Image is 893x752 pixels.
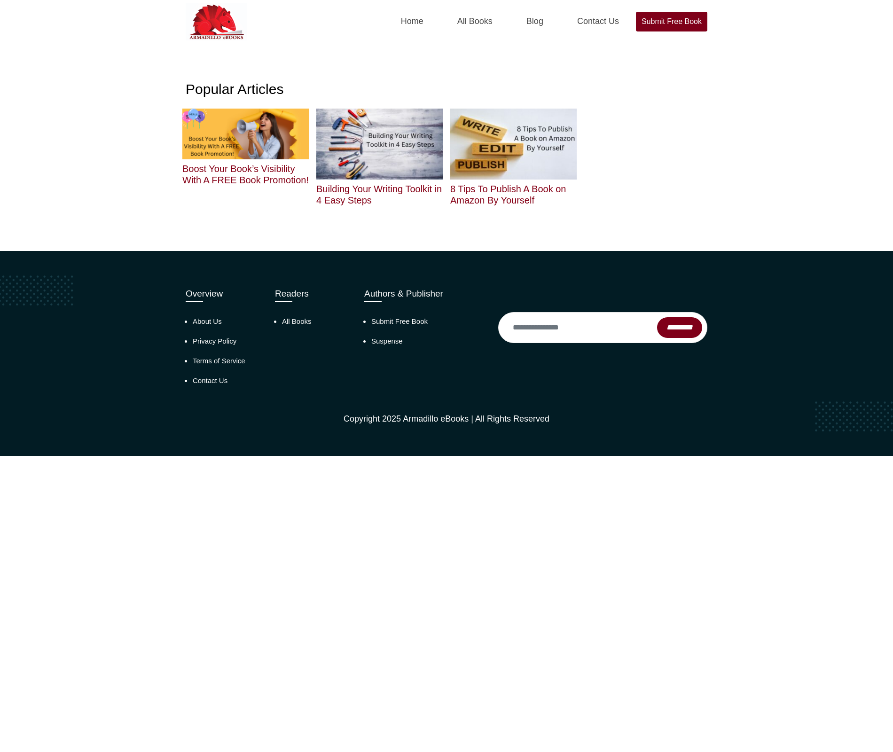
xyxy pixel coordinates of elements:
a: 8 Tips To Publish A Book on Amazon By Yourself [450,139,577,206]
h3: Overview [186,289,261,299]
a: Building Your Writing Toolkit in 4 Easy Steps [316,139,443,206]
h2: Boost Your Book’s Visibility With A FREE Book Promotion! [182,163,309,186]
h3: Readers [275,289,350,299]
h2: Building Your Writing Toolkit in 4 Easy Steps [316,183,443,206]
img: 8 Tips To Publish A Book on Amazon By Yourself [450,109,577,180]
a: Boost Your Book’s Visibility With A FREE Book Promotion! [182,129,309,186]
a: Suspense [371,337,403,345]
a: Submit Free Book [636,12,707,31]
img: Boost Your Book’s Visibility With A FREE Book Promotion! [182,109,309,159]
a: About Us [193,317,222,325]
a: Contact Us [193,376,227,384]
a: All Books [282,317,312,325]
a: Privacy Policy [193,337,236,345]
h2: 8 Tips To Publish A Book on Amazon By Yourself [450,183,577,206]
a: Submit Free Book [371,317,428,325]
h3: Authors & Publisher [364,289,484,299]
img: Armadilloebooks [186,3,247,40]
img: Building Your Writing Toolkit in 4 Easy Steps [316,109,443,180]
h1: Popular Articles [186,81,707,98]
p: Copyright 2025 Armadillo eBooks | All Rights Reserved [186,413,707,425]
a: Terms of Service [193,357,245,365]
